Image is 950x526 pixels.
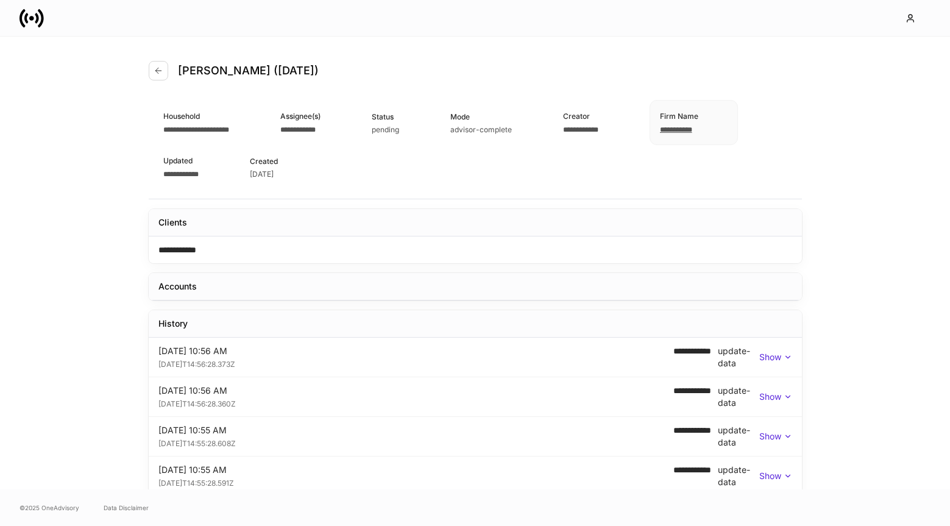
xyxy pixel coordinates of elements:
[759,391,781,403] p: Show
[149,377,802,416] div: [DATE] 10:56 AM[DATE]T14:56:28.360Z**** **** **update-dataShow
[158,318,188,330] div: History
[163,110,229,122] div: Household
[718,345,759,369] div: update-data
[759,351,781,363] p: Show
[158,464,674,476] div: [DATE] 10:55 AM
[104,503,149,513] a: Data Disclaimer
[19,503,79,513] span: © 2025 OneAdvisory
[280,110,321,122] div: Assignee(s)
[718,464,759,488] div: update-data
[163,155,199,166] div: Updated
[450,125,512,135] div: advisor-complete
[563,110,598,122] div: Creator
[158,216,187,229] div: Clients
[158,357,674,369] div: [DATE]T14:56:28.373Z
[158,397,674,409] div: [DATE]T14:56:28.360Z
[178,63,319,78] h4: [PERSON_NAME] ([DATE])
[158,280,197,293] div: Accounts
[718,424,759,449] div: update-data
[158,385,674,397] div: [DATE] 10:56 AM
[759,470,781,482] p: Show
[149,338,802,377] div: [DATE] 10:56 AM[DATE]T14:56:28.373Z**** **** **update-dataShow
[149,417,802,456] div: [DATE] 10:55 AM[DATE]T14:55:28.608Z**** **** **update-dataShow
[450,111,512,123] div: Mode
[660,110,698,122] div: Firm Name
[158,436,674,449] div: [DATE]T14:55:28.608Z
[158,424,674,436] div: [DATE] 10:55 AM
[149,457,802,496] div: [DATE] 10:55 AM[DATE]T14:55:28.591Z**** **** **update-dataShow
[158,345,674,357] div: [DATE] 10:56 AM
[158,476,674,488] div: [DATE]T14:55:28.591Z
[250,155,278,167] div: Created
[250,169,274,179] div: [DATE]
[372,111,399,123] div: Status
[759,430,781,442] p: Show
[718,385,759,409] div: update-data
[372,125,399,135] div: pending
